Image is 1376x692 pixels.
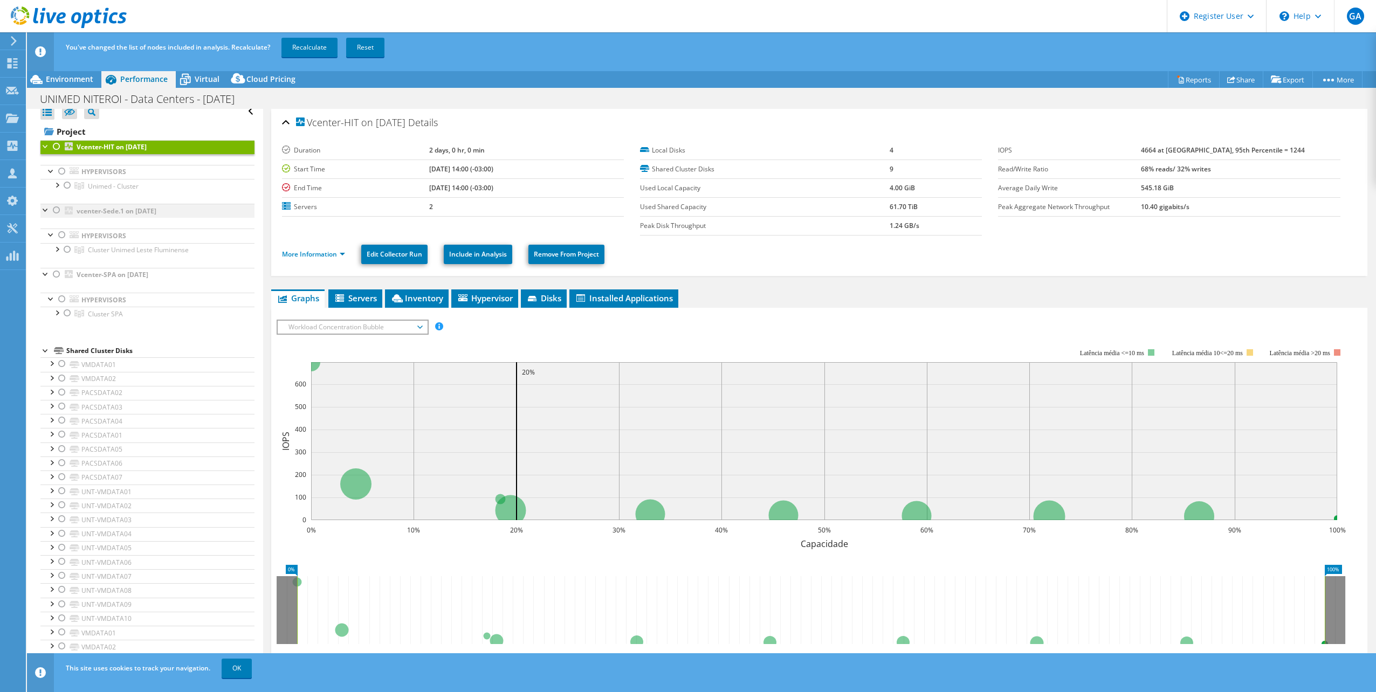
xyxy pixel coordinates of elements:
a: VMDATA01 [40,626,254,640]
text: 400 [295,425,306,434]
a: More Information [282,250,345,259]
a: PACSDATA03 [40,400,254,414]
text: 100% [1329,525,1345,535]
text: 10% [407,525,420,535]
a: Reports [1168,71,1220,88]
a: More [1312,71,1363,88]
label: Used Shared Capacity [640,202,889,212]
a: UNT-VMDATA03 [40,513,254,527]
a: OK [222,659,252,678]
b: 4.00 GiB [890,183,915,192]
a: Hypervisors [40,229,254,243]
a: Edit Collector Run [361,245,428,264]
tspan: Latência média <=10 ms [1080,349,1144,357]
text: 20% [522,368,535,377]
span: Performance [120,74,168,84]
label: End Time [282,183,429,193]
text: 20% [510,525,523,535]
b: 545.18 GiB [1141,183,1174,192]
a: Unimed - Cluster [40,179,254,193]
label: Servers [282,202,429,212]
span: Inventory [390,293,443,303]
b: 68% reads/ 32% writes [1141,164,1211,174]
b: [DATE] 14:00 (-03:00) [429,183,493,192]
h1: UNIMED NITEROI - Data Centers - [DATE] [35,93,251,105]
text: 60% [920,525,933,535]
b: Vcenter-SPA on [DATE] [77,270,148,279]
a: UNT-VMDATA08 [40,583,254,597]
span: This site uses cookies to track your navigation. [66,663,210,673]
tspan: Latência média 10<=20 ms [1172,349,1243,357]
text: 600 [295,379,306,389]
text: 500 [295,402,306,411]
a: UNT-VMDATA01 [40,485,254,499]
a: PACSDATA06 [40,456,254,470]
a: UNT-VMDATA05 [40,541,254,555]
a: UNT-VMDATA06 [40,555,254,569]
a: VMDATA01 [40,357,254,371]
a: UNT-VMDATA07 [40,569,254,583]
span: Environment [46,74,93,84]
text: 40% [715,525,728,535]
a: VMDATA02 [40,640,254,654]
label: Average Daily Write [998,183,1140,193]
span: GA [1347,8,1364,25]
text: 80% [1125,525,1138,535]
span: Workload Concentration Bubble [283,321,422,334]
label: IOPS [998,145,1140,156]
span: Details [408,116,438,129]
b: 1.24 GB/s [890,221,919,230]
a: UNT-VMDATA09 [40,598,254,612]
svg: \n [1279,11,1289,21]
text: 0 [302,515,306,524]
a: UNT-VMDATA04 [40,527,254,541]
b: 2 [429,202,433,211]
text: 70% [1023,525,1036,535]
text: Capacidade [800,538,848,550]
text: 300 [295,447,306,456]
span: You've changed the list of nodes included in analysis. Recalculate? [66,43,270,52]
label: Start Time [282,164,429,175]
text: Latência média >20 ms [1269,349,1330,357]
a: PACSDATA05 [40,442,254,456]
b: [DATE] 14:00 (-03:00) [429,164,493,174]
span: Graphs [277,293,319,303]
a: Remove From Project [528,245,604,264]
span: Virtual [195,74,219,84]
a: Include in Analysis [444,245,512,264]
text: 30% [613,525,625,535]
a: Cluster Unimed Leste Fluminense [40,243,254,257]
span: Cluster SPA [88,309,123,319]
label: Local Disks [640,145,889,156]
b: 10.40 gigabits/s [1141,202,1189,211]
a: Vcenter-HIT on [DATE] [40,140,254,154]
a: Share [1219,71,1263,88]
b: 2 days, 0 hr, 0 min [429,146,485,155]
a: Cluster SPA [40,307,254,321]
text: 50% [818,525,831,535]
span: Hypervisor [457,293,513,303]
label: Peak Aggregate Network Throughput [998,202,1140,212]
a: Vcenter-SPA on [DATE] [40,268,254,282]
div: Shared Cluster Disks [66,344,254,357]
a: PACSDATA04 [40,414,254,428]
a: Hypervisors [40,293,254,307]
text: 0% [306,525,315,535]
b: 61.70 TiB [890,202,918,211]
text: 100 [295,493,306,502]
label: Shared Cluster Disks [640,164,889,175]
a: Hypervisors [40,165,254,179]
text: IOPS [280,432,292,451]
span: Installed Applications [575,293,673,303]
text: 200 [295,470,306,479]
b: Vcenter-HIT on [DATE] [77,142,147,151]
span: Cloud Pricing [246,74,295,84]
b: vcenter-Sede.1 on [DATE] [77,206,156,216]
label: Duration [282,145,429,156]
span: Vcenter-HIT on [DATE] [296,117,405,128]
a: Recalculate [281,38,338,57]
label: Used Local Capacity [640,183,889,193]
span: Disks [526,293,561,303]
b: 9 [890,164,893,174]
a: UNT-VMDATA02 [40,499,254,513]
